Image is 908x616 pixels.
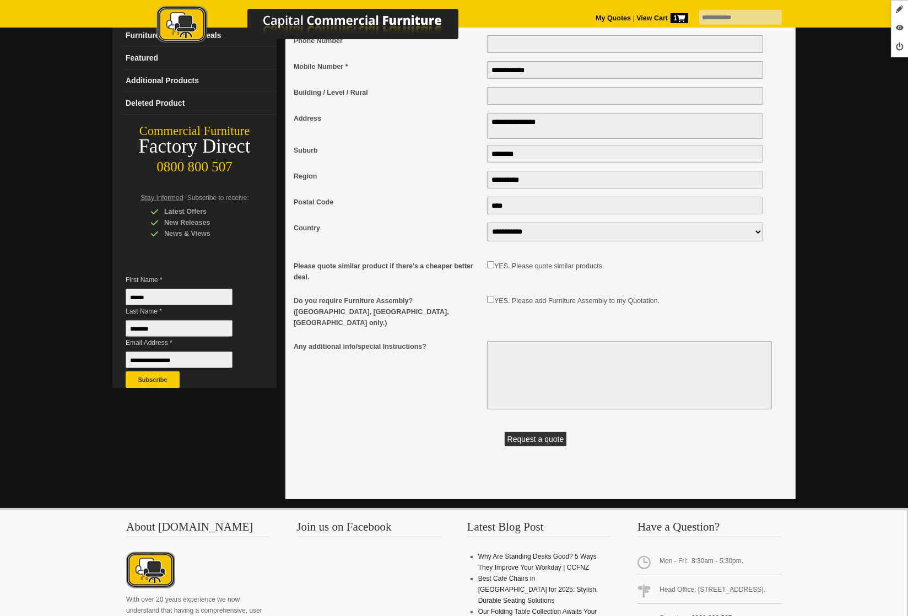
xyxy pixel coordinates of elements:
input: First Name * [126,289,233,305]
span: Email Address * [126,337,249,348]
button: Request a quote [505,432,567,446]
input: Suburb [487,145,763,163]
a: Furniture Clearance Deals [121,24,277,47]
a: My Quotes [596,14,631,22]
div: News & Views [150,228,255,239]
select: Country [487,223,763,241]
h3: Latest Blog Post [467,521,612,537]
span: Suburb [294,145,482,156]
label: YES. Please quote similar products. [494,262,604,270]
input: Last Name * [126,320,233,337]
span: Postal Code [294,197,482,208]
span: Address [294,113,482,124]
div: 0800 800 507 [112,154,277,175]
input: Email Address * [126,352,233,368]
input: Do you require Furniture Assembly? (Auckland, Wellington, Christchurch only.) [487,296,494,303]
img: Capital Commercial Furniture Logo [126,6,512,46]
strong: View Cart [636,14,688,22]
span: Mon - Fri: 8:30am - 5:30pm. [637,551,782,575]
img: About CCFNZ Logo [126,551,175,591]
a: View Cart1 [635,14,688,22]
span: Country [294,223,482,234]
div: Commercial Furniture [112,123,277,139]
span: Any additional info/special Instructions? [294,341,482,352]
a: Capital Commercial Furniture Logo [126,6,512,49]
span: Stay Informed [140,194,183,202]
input: Please quote similar product if there's a cheaper better deal. [487,261,494,268]
input: Building / Level / Rural [487,87,763,105]
span: Do you require Furniture Assembly? ([GEOGRAPHIC_DATA], [GEOGRAPHIC_DATA], [GEOGRAPHIC_DATA] only.) [294,295,482,328]
span: Subscribe to receive: [187,194,249,202]
input: Mobile Number * [487,61,763,79]
span: First Name * [126,274,249,285]
input: Phone Number [487,35,763,53]
div: New Releases [150,217,255,228]
span: Head Office: [STREET_ADDRESS]. [637,580,782,604]
span: Mobile Number * [294,61,482,72]
a: Additional Products [121,69,277,92]
a: Deleted Product [121,92,277,115]
span: 1 [671,13,688,23]
input: Region [487,171,763,188]
a: Featured [121,47,277,69]
textarea: Any additional info/special Instructions? [487,341,771,409]
span: Last Name * [126,306,249,317]
div: Latest Offers [150,206,255,217]
textarea: Address [487,113,763,139]
span: Please quote similar product if there's a cheaper better deal. [294,261,482,283]
h3: Have a Question? [637,521,782,537]
a: Why Are Standing Desks Good? 5 Ways They Improve Your Workday | CCFNZ [478,553,597,571]
h3: About [DOMAIN_NAME] [126,521,271,537]
div: Factory Direct [112,139,277,154]
span: Building / Level / Rural [294,87,482,98]
h3: Join us on Facebook [296,521,441,537]
a: Best Cafe Chairs in [GEOGRAPHIC_DATA] for 2025: Stylish, Durable Seating Solutions [478,575,598,604]
button: Subscribe [126,371,180,388]
span: Region [294,171,482,182]
label: YES. Please add Furniture Assembly to my Quotation. [494,297,660,305]
input: Postal Code [487,197,763,214]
